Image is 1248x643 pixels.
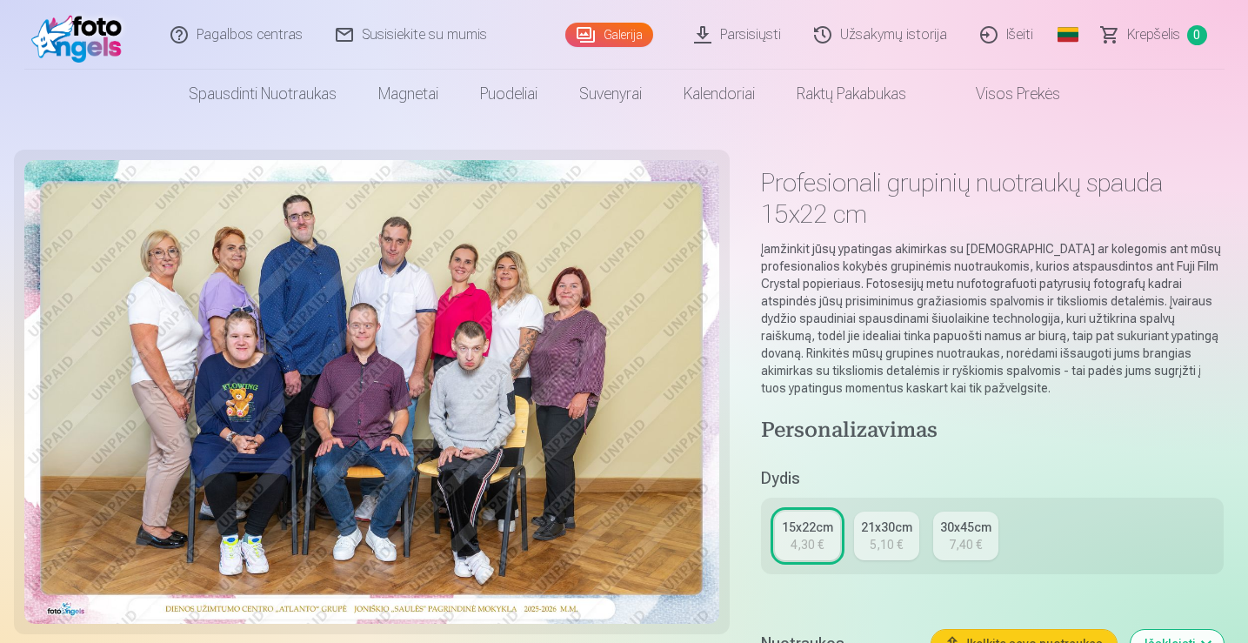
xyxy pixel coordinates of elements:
[357,70,459,118] a: Magnetai
[927,70,1081,118] a: Visos prekės
[761,240,1225,397] p: Įamžinkit jūsų ypatingas akimirkas su [DEMOGRAPHIC_DATA] ar kolegomis ant mūsų profesionalios kok...
[870,536,903,553] div: 5,10 €
[663,70,776,118] a: Kalendoriai
[949,536,982,553] div: 7,40 €
[761,418,1225,445] h4: Personalizavimas
[776,70,927,118] a: Raktų pakabukas
[31,7,131,63] img: /fa2
[565,23,653,47] a: Galerija
[761,167,1225,230] h1: Profesionali grupinių nuotraukų spauda 15x22 cm
[782,519,833,536] div: 15x22cm
[775,512,840,560] a: 15x22cm4,30 €
[791,536,824,553] div: 4,30 €
[558,70,663,118] a: Suvenyrai
[933,512,998,560] a: 30x45cm7,40 €
[168,70,357,118] a: Spausdinti nuotraukas
[1187,25,1207,45] span: 0
[861,519,912,536] div: 21x30cm
[1127,24,1180,45] span: Krepšelis
[940,519,991,536] div: 30x45cm
[761,466,1225,491] h5: Dydis
[854,512,919,560] a: 21x30cm5,10 €
[459,70,558,118] a: Puodeliai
